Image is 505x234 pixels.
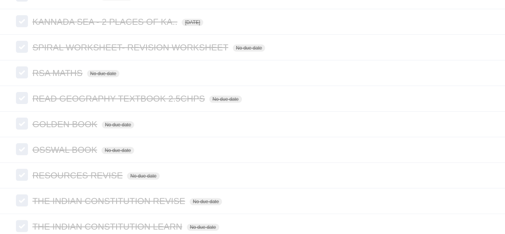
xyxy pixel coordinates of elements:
[16,118,28,130] label: Done
[209,96,242,103] span: No due date
[87,70,119,77] span: No due date
[16,15,28,27] label: Done
[101,147,134,154] span: No due date
[32,42,230,52] span: SPIRAL WORKSHEET- REVISION WORKSHEET
[32,94,207,104] span: READ GEOGRAPHY TEXTBOOK 2.5CHPS
[182,19,203,26] span: [DATE]
[32,68,85,78] span: RSA MATHS
[16,220,28,232] label: Done
[102,121,134,128] span: No due date
[16,194,28,206] label: Done
[233,44,265,52] span: No due date
[32,17,179,27] span: KANNADA SEA - 2 PLACES OF KA..
[32,170,125,180] span: RESOURCES REVISE
[16,169,28,181] label: Done
[16,41,28,53] label: Done
[187,224,219,231] span: No due date
[190,198,222,205] span: No due date
[32,119,99,129] span: GOLDEN BOOK
[16,92,28,104] label: Done
[32,145,99,155] span: OSSWAL BOOK
[16,66,28,78] label: Done
[16,143,28,155] label: Done
[32,196,187,206] span: THE INDIAN CONSTITUTION REVISE
[127,172,159,180] span: No due date
[32,222,184,232] span: THE INDIAN CONSTITUTION LEARN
